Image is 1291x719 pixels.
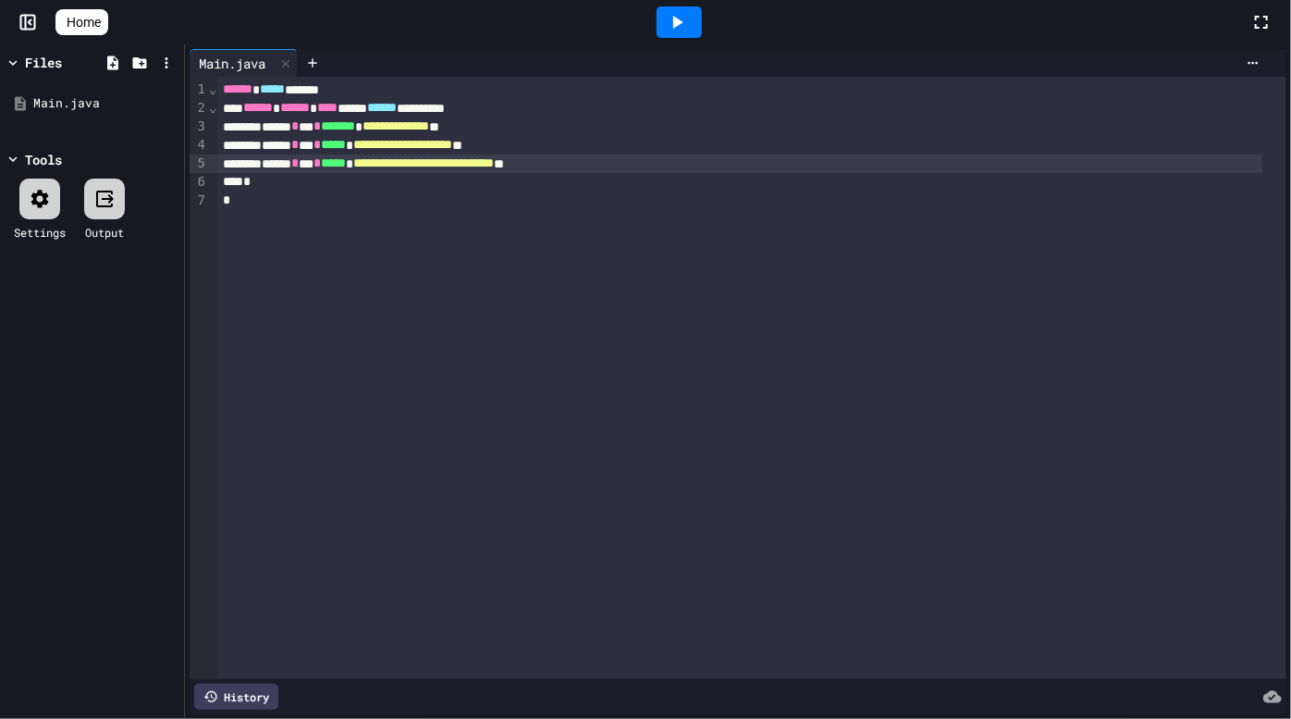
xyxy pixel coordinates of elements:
[190,49,298,77] div: Main.java
[85,224,124,241] div: Output
[190,155,208,173] div: 5
[67,13,101,31] span: Home
[208,100,217,115] span: Fold line
[33,94,178,113] div: Main.java
[190,136,208,155] div: 4
[194,684,278,710] div: History
[190,99,208,118] div: 2
[55,9,108,35] a: Home
[190,192,208,210] div: 7
[190,54,275,73] div: Main.java
[190,81,208,99] div: 1
[190,173,208,192] div: 6
[190,118,208,136] div: 3
[208,81,217,96] span: Fold line
[25,150,62,169] div: Tools
[25,53,62,72] div: Files
[14,224,66,241] div: Settings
